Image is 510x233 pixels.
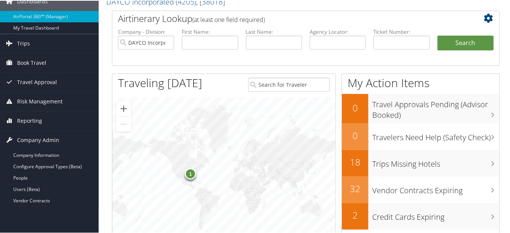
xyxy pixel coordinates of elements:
[342,128,368,141] h2: 0
[17,130,59,149] span: Company Admin
[17,53,46,72] span: Book Travel
[372,181,499,195] h3: Vendor Contracts Expiring
[248,77,330,91] input: Search for Traveler
[118,27,174,35] label: Company - Division:
[182,27,238,35] label: First Name:
[17,33,30,52] span: Trips
[372,95,499,120] h3: Travel Approvals Pending (Advisor Booked)
[342,155,368,168] h2: 18
[118,11,461,24] h2: Airtinerary Lookup
[372,154,499,169] h3: Trips Missing Hotels
[342,181,368,194] h2: 32
[116,116,131,131] button: Zoom out
[342,123,499,149] a: 0Travelers Need Help (Safety Check)
[342,93,499,122] a: 0Travel Approvals Pending (Advisor Booked)
[116,100,131,116] button: Zoom in
[342,176,499,202] a: 32Vendor Contracts Expiring
[438,35,494,50] button: Search
[118,74,202,90] h1: Traveling [DATE]
[17,111,42,130] span: Reporting
[372,128,499,142] h3: Travelers Need Help (Safety Check)
[342,202,499,229] a: 2Credit Cards Expiring
[372,207,499,222] h3: Credit Cards Expiring
[310,27,366,35] label: Agency Locator:
[342,149,499,176] a: 18Trips Missing Hotels
[373,27,430,35] label: Ticket Number:
[246,27,302,35] label: Last Name:
[192,15,265,23] span: (at least one field required)
[342,74,499,90] h1: My Action Items
[342,101,368,114] h2: 0
[185,167,196,178] div: 1
[342,208,368,221] h2: 2
[17,91,63,110] span: Risk Management
[17,72,57,91] span: Travel Approval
